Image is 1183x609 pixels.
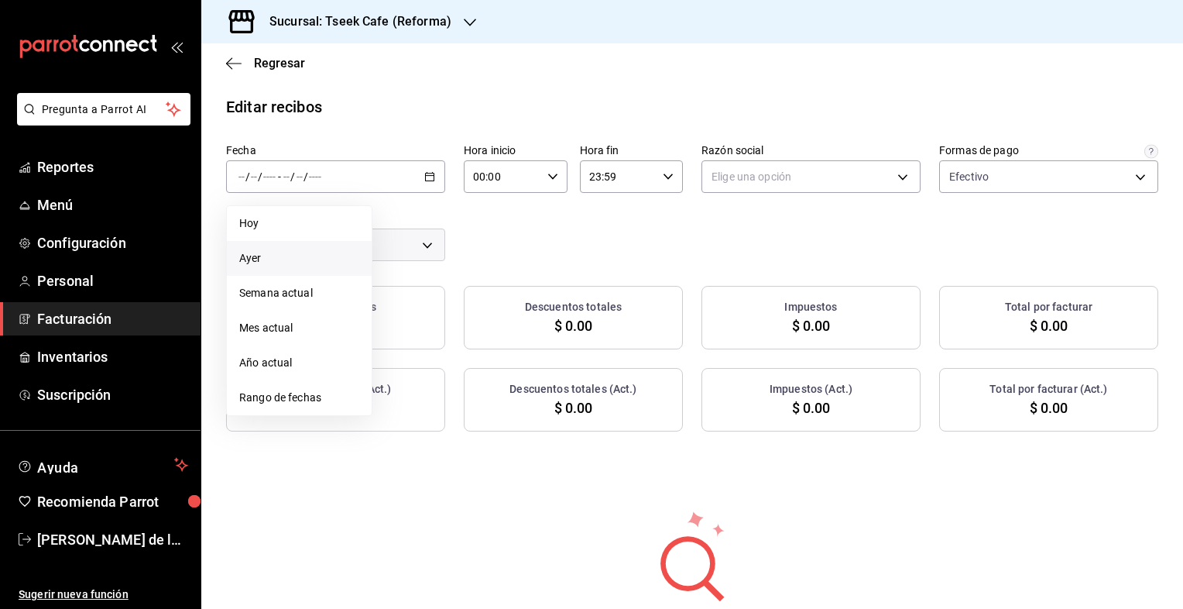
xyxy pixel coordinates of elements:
h3: Impuestos [784,299,837,315]
h3: Total por facturar [1005,299,1092,315]
span: Configuración [37,232,188,253]
span: Facturación [37,308,188,329]
span: - [278,170,281,183]
span: $ 0.00 [554,315,593,336]
span: Ayer [239,250,359,267]
span: Reportes [37,157,188,177]
input: -- [296,170,303,183]
span: Año actual [239,355,359,371]
h3: Sucursal: Tseek Cafe (Reforma) [257,12,451,31]
span: $ 0.00 [554,397,593,418]
label: Hora inicio [464,145,567,156]
h3: Total por facturar (Act.) [989,381,1107,397]
span: Rango de fechas [239,390,359,406]
a: Pregunta a Parrot AI [11,112,190,129]
span: Menú [37,194,188,215]
svg: Solo se mostrarán las órdenes que fueron pagadas exclusivamente con las formas de pago selecciona... [1144,145,1158,159]
input: -- [238,170,245,183]
span: Personal [37,270,188,291]
span: [PERSON_NAME] de la [PERSON_NAME] [37,529,188,550]
h3: Descuentos totales (Act.) [509,381,636,397]
span: / [290,170,295,183]
button: open_drawer_menu [170,40,183,53]
div: Elige una opción [701,160,921,193]
span: Regresar [254,56,305,71]
span: Recomienda Parrot [37,491,188,512]
span: Inventarios [37,346,188,367]
h3: Impuestos (Act.) [770,381,852,397]
span: Suscripción [37,384,188,405]
span: Pregunta a Parrot AI [42,101,166,118]
div: Formas de pago [939,145,1019,156]
span: Efectivo [949,169,989,184]
span: $ 0.00 [792,397,831,418]
span: $ 0.00 [1030,397,1068,418]
span: $ 0.00 [1030,315,1068,336]
input: ---- [262,170,276,183]
h3: Descuentos totales [525,299,622,315]
span: Sugerir nueva función [19,587,188,603]
button: Regresar [226,56,305,71]
span: Semana actual [239,285,359,301]
span: / [258,170,262,183]
label: Hora fin [580,145,684,156]
span: / [303,170,308,183]
span: / [245,170,250,183]
input: -- [283,170,290,183]
div: Editar recibos [226,95,322,119]
span: Mes actual [239,320,359,336]
span: Ayuda [37,456,168,474]
button: Pregunta a Parrot AI [17,93,190,126]
label: Fecha [226,145,445,156]
input: -- [250,170,258,183]
span: Hoy [239,215,359,232]
input: ---- [308,170,322,183]
label: Razón social [701,145,921,156]
span: $ 0.00 [792,315,831,336]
